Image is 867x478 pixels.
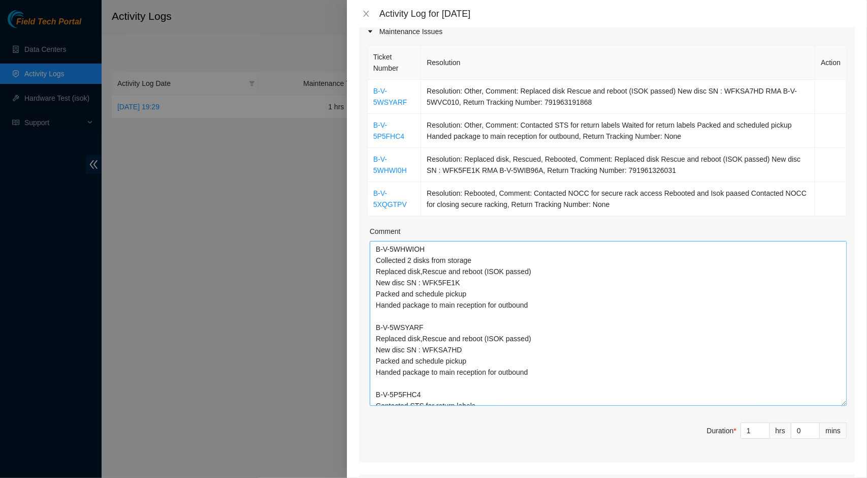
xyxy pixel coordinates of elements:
[421,114,815,148] td: Resolution: Other, Comment: Contacted STS for return labels Waited for return labels Packed and s...
[815,46,847,80] th: Action
[707,425,736,436] div: Duration
[373,155,407,174] a: B-V-5WHWI0H
[362,10,370,18] span: close
[770,423,791,439] div: hrs
[421,148,815,182] td: Resolution: Replaced disk, Rescued, Rebooted, Comment: Replaced disk Rescue and reboot (ISOK pass...
[359,9,373,19] button: Close
[373,87,407,106] a: B-V-5WSYARF
[421,46,815,80] th: Resolution
[370,241,847,406] textarea: Comment
[359,20,855,43] div: Maintenance Issues
[368,46,421,80] th: Ticket Number
[373,121,404,140] a: B-V-5P5FHC4
[367,28,373,35] span: caret-right
[379,8,855,19] div: Activity Log for [DATE]
[421,182,815,216] td: Resolution: Rebooted, Comment: Contacted NOCC for secure rack access Rebooted and Isok paased Con...
[373,189,407,208] a: B-V-5XQGTPV
[820,423,847,439] div: mins
[370,226,401,237] label: Comment
[421,80,815,114] td: Resolution: Other, Comment: Replaced disk Rescue and reboot (ISOK passed) New disc SN : WFKSA7HD ...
